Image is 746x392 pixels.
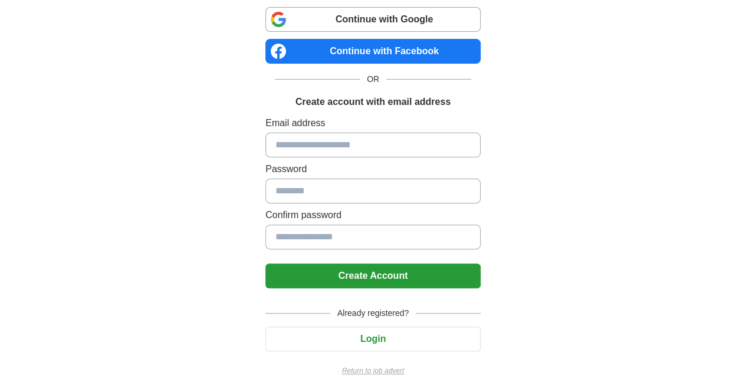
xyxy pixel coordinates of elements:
[360,73,386,85] span: OR
[295,95,451,109] h1: Create account with email address
[265,327,481,351] button: Login
[330,307,416,319] span: Already registered?
[265,39,481,64] a: Continue with Facebook
[265,116,481,130] label: Email address
[265,263,481,288] button: Create Account
[265,365,481,376] a: Return to job advert
[265,334,481,344] a: Login
[265,7,481,32] a: Continue with Google
[265,162,481,176] label: Password
[265,208,481,222] label: Confirm password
